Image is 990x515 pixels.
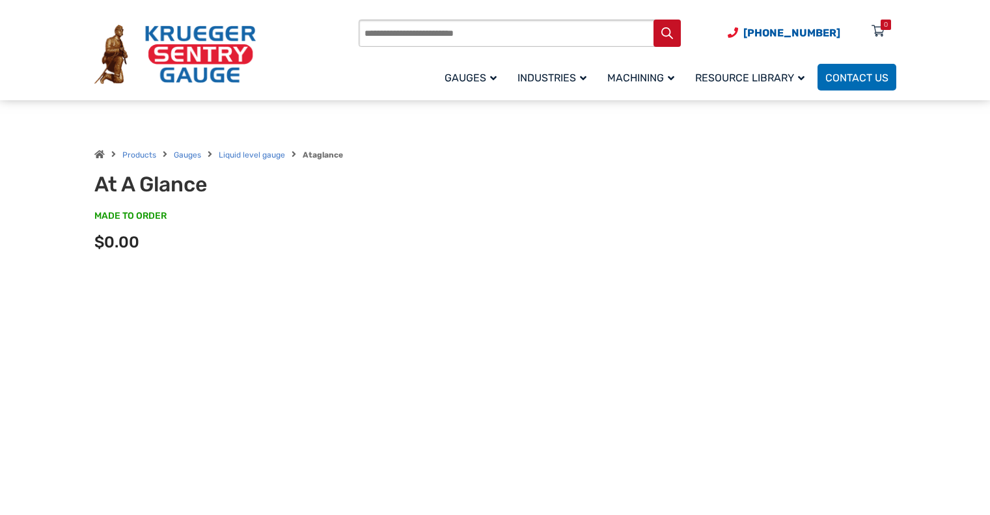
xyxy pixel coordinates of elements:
a: Gauges [174,150,201,160]
a: Contact Us [818,64,896,90]
h1: At A Glance [94,172,415,197]
span: Industries [517,72,586,84]
a: Phone Number (920) 434-8860 [728,25,840,41]
span: [PHONE_NUMBER] [743,27,840,39]
strong: Ataglance [303,150,343,160]
span: Gauges [445,72,497,84]
img: Krueger Sentry Gauge [94,25,256,85]
div: 0 [884,20,888,30]
span: MADE TO ORDER [94,210,167,223]
span: $0.00 [94,233,139,251]
a: Resource Library [687,62,818,92]
a: Gauges [437,62,510,92]
a: Products [122,150,156,160]
a: Liquid level gauge [219,150,285,160]
a: Machining [599,62,687,92]
a: Industries [510,62,599,92]
span: Machining [607,72,674,84]
span: Contact Us [825,72,888,84]
span: Resource Library [695,72,804,84]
